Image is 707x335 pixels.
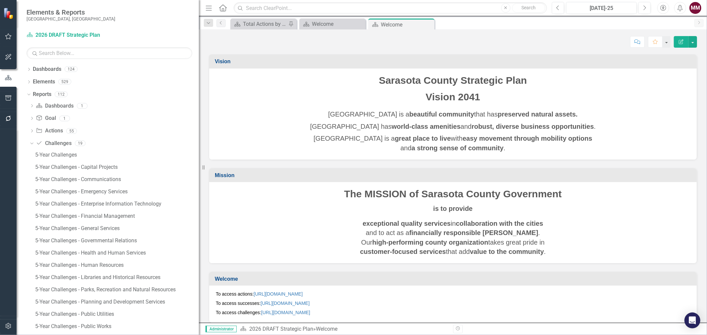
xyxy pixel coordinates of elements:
a: 5-Year Challenges - Communications [33,174,199,185]
strong: is to provide [433,205,473,212]
strong: beautiful community [409,111,474,118]
span: To access challenges: [216,310,312,315]
div: 5-Year Challenges - Parks, Recreation and Natural Resources [35,287,199,293]
span: Elements & Reports [27,8,115,16]
a: Challenges [36,140,71,147]
small: [GEOGRAPHIC_DATA], [GEOGRAPHIC_DATA] [27,16,115,22]
span: Vision 2041 [426,91,480,102]
a: 5-Year Challenges - Governmental Relations [33,235,199,246]
a: Goal [36,115,56,122]
span: Administrator [206,326,237,332]
span: The MISSION of Sarasota County Government [344,188,562,199]
div: 5-Year Challenges - Enterprise Information Technology [35,201,199,207]
strong: preserved natural assets. [498,111,578,118]
div: 5-Year Challenges - Governmental Relations [35,238,199,244]
a: 5-Year Challenges - Enterprise Information Technology [33,199,199,209]
a: Reports [33,91,51,98]
a: Dashboards [33,66,61,73]
input: Search ClearPoint... [234,2,547,14]
div: Welcome [316,326,337,332]
div: 529 [58,79,71,85]
div: 5-Year Challenges - Public Works [35,323,199,329]
div: 5-Year Challenges - Emergency Services [35,189,199,195]
a: 5-Year Challenges - Emergency Services [33,186,199,197]
div: 124 [65,67,78,72]
a: [URL][DOMAIN_NAME] [254,291,303,297]
button: Search [512,3,545,13]
h3: Welcome [215,276,693,282]
a: 5-Year Challenges - General Services [33,223,199,234]
div: » [240,325,448,333]
div: Total Actions by Type [243,20,287,28]
a: 5-Year Challenges - Capital Projects [33,162,199,172]
div: 5-Year Challenges - Financial Management [35,213,199,219]
button: MM [689,2,701,14]
a: 5-Year Challenges - Parks, Recreation and Natural Resources [33,284,199,295]
div: Welcome [381,21,433,29]
a: 2026 DRAFT Strategic Plan [249,326,313,332]
strong: easy movement through mobility options [463,135,592,142]
strong: collaboration with the cities [456,220,543,227]
strong: great place to live [395,135,451,142]
a: 5-Year Challenges - Public Utilities [33,309,199,319]
p: To access successes: [216,299,690,308]
a: 5-Year Challenges [33,150,199,160]
div: Open Intercom Messenger [684,312,700,328]
div: 5-Year Challenges - Human Resources [35,262,199,268]
div: 5-Year Challenges - Capital Projects [35,164,199,170]
a: [URL][DOMAIN_NAME] [261,310,310,315]
a: Elements [33,78,55,86]
input: Search Below... [27,47,192,59]
strong: exceptional quality services [363,220,451,227]
a: Welcome [301,20,364,28]
div: Welcome [312,20,364,28]
a: Total Actions by Type [232,20,287,28]
a: Actions [36,127,63,135]
div: 19 [75,141,86,146]
div: 5-Year Challenges - Health and Human Services [35,250,199,256]
div: 1 [77,103,88,109]
div: 5-Year Challenges [35,152,199,158]
span: [GEOGRAPHIC_DATA] is a that has [328,111,578,118]
p: To access actions: [216,291,690,299]
a: Dashboards [36,102,73,110]
a: [URL][DOMAIN_NAME] [261,301,310,306]
div: 5-Year Challenges - General Services [35,225,199,231]
div: 55 [66,128,77,134]
strong: world-class amenities [392,123,461,130]
a: 5-Year Challenges - Financial Management [33,211,199,221]
strong: customer-focused services [360,248,446,255]
span: [GEOGRAPHIC_DATA] has and . [310,123,596,130]
span: [GEOGRAPHIC_DATA] is a with and . [314,135,592,152]
a: 5-Year Challenges - Public Works [33,321,199,332]
div: [DATE]-25 [568,4,634,12]
a: 5-Year Challenges - Human Resources [33,260,199,270]
h3: Vision [215,59,693,65]
div: 5-Year Challenges - Planning and Development Services [35,299,199,305]
a: 2026 DRAFT Strategic Plan [27,31,109,39]
strong: high-performing county organization [372,239,488,246]
a: 5-Year Challenges - Health and Human Services [33,248,199,258]
strong: value to the community [470,248,544,255]
button: [DATE]-25 [566,2,637,14]
div: 5-Year Challenges - Communications [35,176,199,182]
span: Sarasota County Strategic Plan [379,75,527,86]
div: 5-Year Challenges - Libraries and Historical Resources [35,274,199,280]
a: 5-Year Challenges - Libraries and Historical Resources [33,272,199,283]
h3: Mission [215,172,693,178]
div: 5-Year Challenges - Public Utilities [35,311,199,317]
span: in and to act as a . Our takes great pride in that add . [360,220,546,256]
span: Search [521,5,536,10]
div: 1 [59,116,70,121]
a: 5-Year Challenges - Planning and Development Services [33,297,199,307]
div: 112 [55,91,68,97]
strong: a strong sense of community [411,144,503,152]
strong: robust, diverse business opportunities [472,123,594,130]
strong: financially responsible [PERSON_NAME] [409,229,538,236]
img: ClearPoint Strategy [3,7,15,19]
